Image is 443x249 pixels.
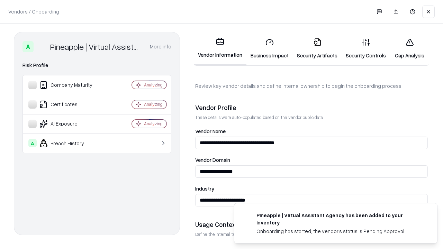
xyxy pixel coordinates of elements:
img: trypineapple.com [243,212,251,220]
div: Vendor Profile [195,103,428,112]
label: Industry [195,186,428,191]
p: Vendors / Onboarding [8,8,59,15]
a: Vendor Information [194,32,246,65]
div: Pineapple | Virtual Assistant Agency [50,41,142,52]
a: Gap Analysis [390,33,429,65]
label: Vendor Domain [195,157,428,163]
div: A [22,41,34,52]
div: AI Exposure [28,120,111,128]
div: Pineapple | Virtual Assistant Agency has been added to your inventory [256,212,421,226]
div: Breach History [28,139,111,147]
label: Vendor Name [195,129,428,134]
p: Define the internal team and reason for using this vendor. This helps assess business relevance a... [195,231,428,237]
p: Review key vendor details and define internal ownership to begin the onboarding process. [195,82,428,90]
div: Usage Context [195,220,428,229]
div: Certificates [28,100,111,109]
a: Security Artifacts [293,33,342,65]
button: More info [150,40,171,53]
a: Business Impact [246,33,293,65]
div: A [28,139,37,147]
div: Risk Profile [22,61,171,70]
div: Onboarding has started, the vendor's status is Pending Approval. [256,228,421,235]
div: Analyzing [144,121,163,127]
div: Company Maturity [28,81,111,89]
div: Analyzing [144,101,163,107]
p: These details were auto-populated based on the vendor public data [195,114,428,120]
a: Security Controls [342,33,390,65]
div: Analyzing [144,82,163,88]
img: Pineapple | Virtual Assistant Agency [36,41,47,52]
